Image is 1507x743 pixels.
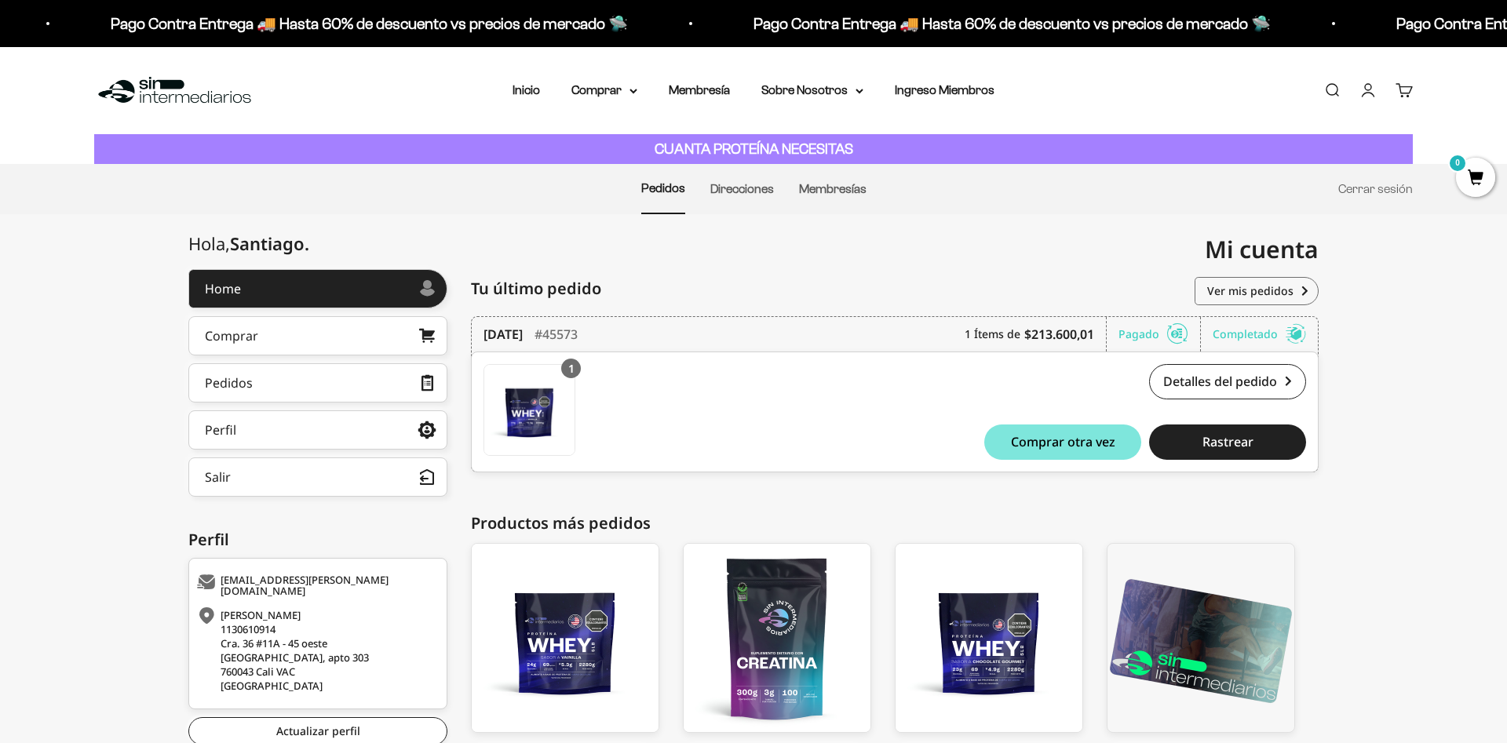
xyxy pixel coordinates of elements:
p: Pago Contra Entrega 🚚 Hasta 60% de descuento vs precios de mercado 🛸 [111,11,628,36]
summary: Sobre Nosotros [761,80,863,100]
a: Detalles del pedido [1149,364,1306,399]
span: Mi cuenta [1205,233,1319,265]
button: Comprar otra vez [984,424,1141,460]
a: Membresías [799,182,867,195]
a: Membresía [669,83,730,97]
a: Ingreso Miembros [895,83,994,97]
div: Perfil [188,528,447,552]
a: Comprar [188,316,447,355]
img: b091a5be-4bb1-4136-881d-32454b4358fa_1_large.png [1107,544,1294,732]
div: #45573 [535,317,578,351]
a: Pedidos [188,363,447,402]
div: Hola, [188,234,309,253]
img: whey_vainilla_5LB_FRONT_721e078d-1151-453d-b962-29ac940577fa_large.png [472,544,659,732]
span: Rastrear [1202,435,1253,448]
a: Ver mis pedidos [1195,277,1319,305]
div: Productos más pedidos [471,512,1319,535]
a: Proteína Whey - Vainilla - Vainilla / 5 libras (2280g) [471,543,659,733]
a: Inicio [513,83,540,97]
div: Pedidos [205,377,253,389]
div: 1 Ítems de [965,317,1107,351]
p: Pago Contra Entrega 🚚 Hasta 60% de descuento vs precios de mercado 🛸 [753,11,1271,36]
a: Proteína Whey - Vainilla - Vainilla / 5 libras (2280g) [483,364,575,456]
div: [PERSON_NAME] 1130610914 Cra. 36 #11A - 45 oeste [GEOGRAPHIC_DATA], apto 303 760043 Cali VAC [GEO... [197,608,435,693]
mark: 0 [1448,154,1467,173]
button: Rastrear [1149,424,1306,460]
a: Creatina Monohidrato - 300g [683,543,871,733]
a: Home [188,269,447,308]
div: [EMAIL_ADDRESS][PERSON_NAME][DOMAIN_NAME] [197,574,435,596]
div: Completado [1213,317,1306,351]
div: Comprar [205,330,258,342]
strong: CUANTA PROTEÍNA NECESITAS [655,140,853,157]
span: Tu último pedido [471,277,601,300]
div: Salir [205,471,231,483]
div: Perfil [205,424,236,436]
a: Cerrar sesión [1338,182,1413,195]
summary: Comprar [571,80,637,100]
button: Salir [188,457,447,497]
a: Membresía Anual [1107,543,1295,733]
a: Perfil [188,410,447,450]
a: Proteína Whey - Chocolate / 5 libras (2280g) [895,543,1083,733]
img: whey-chocolate_5LB-front_large.png [896,544,1082,732]
img: creatina_01_large.png [684,544,870,732]
a: Direcciones [710,182,774,195]
div: 1 [561,359,581,378]
span: Santiago [230,231,309,255]
a: Pedidos [641,181,685,195]
time: [DATE] [483,325,523,344]
b: $213.600,01 [1024,325,1094,344]
div: Pagado [1118,317,1201,351]
span: Comprar otra vez [1011,435,1115,448]
a: 0 [1456,170,1495,188]
img: Translation missing: es.Proteína Whey - Vainilla - Vainilla / 5 libras (2280g) [484,365,575,455]
div: Home [205,282,241,295]
span: . [305,231,309,255]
